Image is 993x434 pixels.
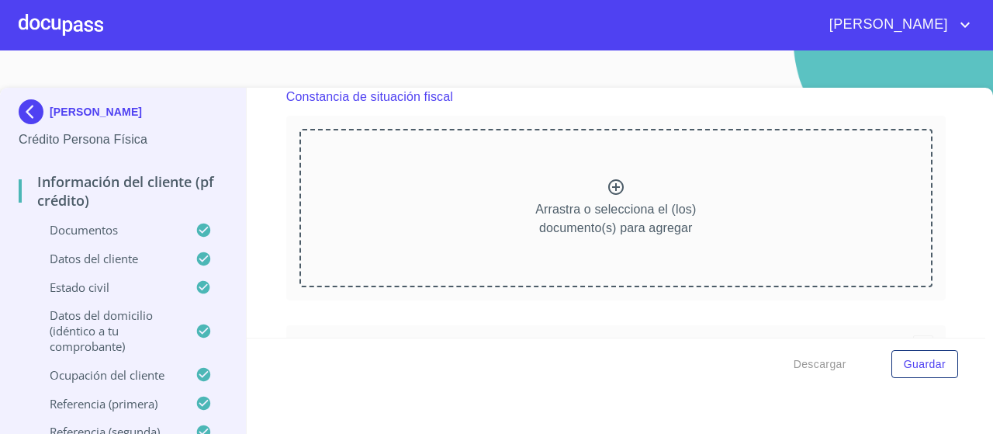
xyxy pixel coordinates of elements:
[787,350,853,379] button: Descargar
[286,88,453,106] p: Constancia de situación fiscal
[19,172,227,210] p: Información del cliente (PF crédito)
[904,355,946,374] span: Guardar
[299,337,403,350] span: Datos del cliente
[19,99,50,124] img: Docupass spot blue
[19,279,195,295] p: Estado Civil
[19,222,195,238] p: Documentos
[19,367,195,383] p: Ocupación del Cliente
[19,251,195,266] p: Datos del cliente
[794,355,846,374] span: Descargar
[818,12,956,37] span: [PERSON_NAME]
[19,99,227,130] div: [PERSON_NAME]
[19,130,227,149] p: Crédito Persona Física
[535,200,696,238] p: Arrastra o selecciona el (los) documento(s) para agregar
[891,350,958,379] button: Guardar
[19,396,195,411] p: Referencia (primera)
[818,12,974,37] button: account of current user
[50,106,142,118] p: [PERSON_NAME]
[19,307,195,354] p: Datos del domicilio (idéntico a tu comprobante)
[286,325,946,363] div: Datos del cliente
